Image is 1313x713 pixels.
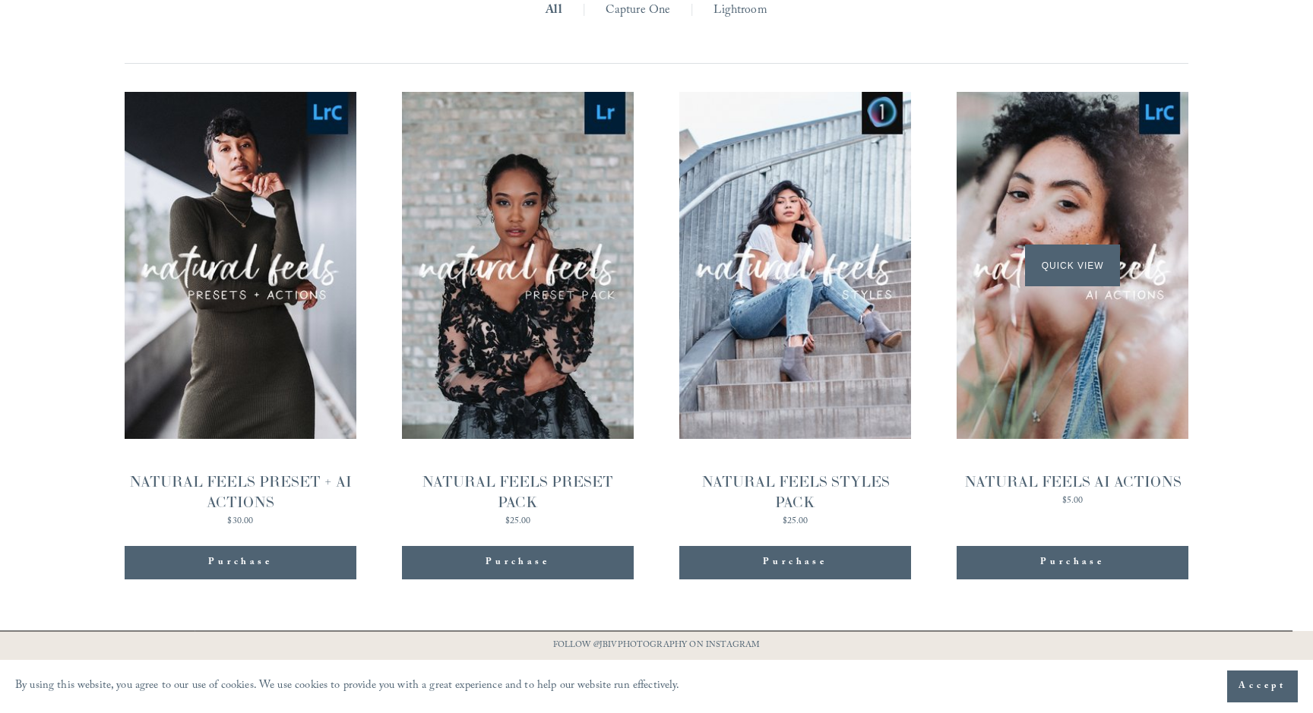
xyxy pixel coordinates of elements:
a: NATURAL FEELS PRESET PACK [402,92,634,529]
a: NATURAL FEELS PRESET + AI ACTIONS [125,92,356,529]
span: Purchase [486,555,549,570]
button: Purchase [957,546,1188,579]
a: NATURAL FEELS STYLES PACK [679,92,911,529]
button: Purchase [402,546,634,579]
p: By using this website, you agree to our use of cookies. We use cookies to provide you with a grea... [15,676,680,698]
span: Quick View [1025,245,1120,286]
div: NATURAL FEELS PRESET + AI ACTIONS [125,472,356,513]
button: Purchase [125,546,356,579]
p: FOLLOW @JBIVPHOTOGRAPHY ON INSTAGRAM [524,638,789,655]
span: Accept [1239,679,1286,694]
div: $25.00 [402,517,634,526]
div: NATURAL FEELS STYLES PACK [679,472,911,513]
button: Accept [1227,670,1298,702]
div: $25.00 [679,517,911,526]
a: NATURAL FEELS AI ACTIONS [957,92,1188,509]
span: Purchase [208,555,272,570]
div: NATURAL FEELS AI ACTIONS [964,472,1182,492]
span: Purchase [1040,555,1104,570]
div: $5.00 [964,497,1182,506]
div: NATURAL FEELS PRESET PACK [402,472,634,513]
div: $30.00 [125,517,356,526]
button: Purchase [679,546,911,579]
span: Purchase [763,555,827,570]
